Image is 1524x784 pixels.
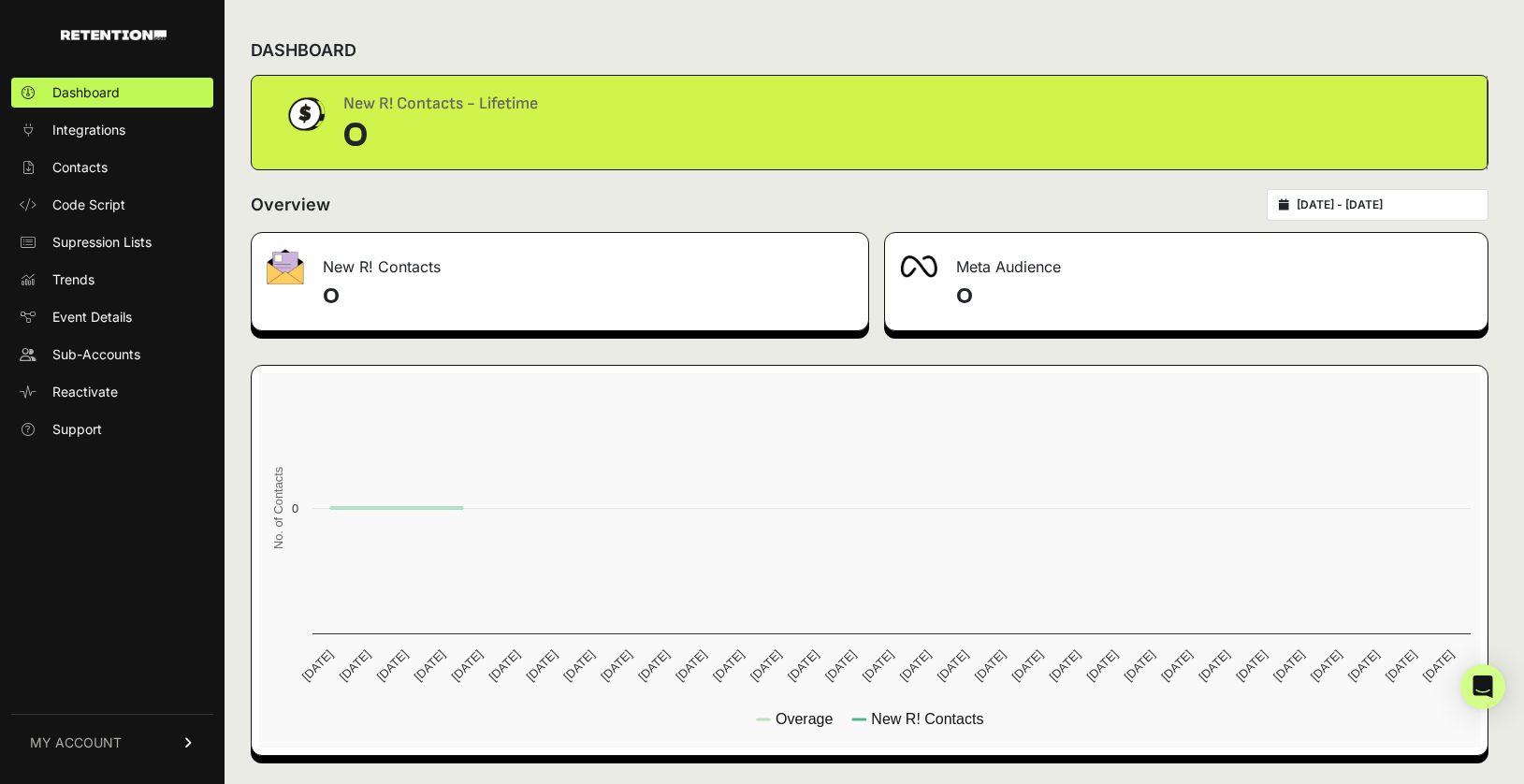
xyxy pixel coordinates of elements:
a: Integrations [11,115,213,145]
text: [DATE] [785,647,821,684]
text: [DATE] [822,647,859,684]
text: [DATE] [1121,647,1157,684]
a: MY ACCOUNT [11,714,213,771]
a: Dashboard [11,78,213,108]
text: [DATE] [449,647,486,684]
text: [DATE] [972,647,1009,684]
text: [DATE] [486,647,522,684]
span: Contacts [52,158,108,177]
text: [DATE] [710,647,747,684]
span: Support [52,420,102,439]
text: [DATE] [897,647,934,684]
text: [DATE] [935,647,971,684]
h2: DASHBOARD [251,37,356,64]
text: [DATE] [1270,647,1307,684]
a: Event Details [11,302,213,332]
text: No. of Contacts [271,467,285,549]
text: [DATE] [1233,647,1270,684]
text: [DATE] [1009,647,1046,684]
span: Trends [52,270,94,289]
text: [DATE] [560,647,597,684]
text: [DATE] [1196,647,1232,684]
div: New R! Contacts [252,233,868,289]
h4: 0 [323,282,853,312]
text: [DATE] [747,647,784,684]
img: dollar-coin-05c43ed7efb7bc0c12610022525b4bbbb207c7efeef5aecc26f025e68dcafac9.png [282,91,328,138]
img: fa-meta-2f981b61bb99beabf952f7030308934f19ce035c18b003e963880cc3fabeebb7.png [900,255,937,278]
div: Open Intercom Messenger [1460,664,1505,709]
text: [DATE] [1047,647,1083,684]
img: fa-envelope-19ae18322b30453b285274b1b8af3d052b27d846a4fbe8435d1a52b978f639a2.png [267,249,304,284]
h2: Overview [251,192,330,218]
text: [DATE] [673,647,709,684]
a: Reactivate [11,377,213,407]
img: Retention.com [61,30,167,40]
text: [DATE] [1345,647,1382,684]
a: Support [11,414,213,444]
div: New R! Contacts - Lifetime [343,91,538,117]
text: [DATE] [299,647,336,684]
div: Meta Audience [885,233,1488,289]
a: Supression Lists [11,227,213,257]
text: [DATE] [598,647,634,684]
text: 0 [292,501,298,515]
text: [DATE] [1083,647,1120,684]
text: [DATE] [860,647,896,684]
text: [DATE] [523,647,559,684]
span: Reactivate [52,383,118,401]
text: [DATE] [337,647,373,684]
text: [DATE] [412,647,448,684]
text: [DATE] [1383,647,1419,684]
span: Supression Lists [52,233,152,252]
div: 0 [343,117,538,154]
span: Integrations [52,121,125,139]
text: Overage [776,711,833,727]
text: [DATE] [1158,647,1195,684]
text: [DATE] [1420,647,1457,684]
a: Code Script [11,190,213,220]
h4: 0 [956,282,1473,312]
span: MY ACCOUNT [30,733,122,752]
span: Dashboard [52,83,120,102]
a: Trends [11,265,213,295]
a: Sub-Accounts [11,340,213,370]
span: Sub-Accounts [52,345,140,364]
text: [DATE] [635,647,672,684]
text: New R! Contacts [871,711,983,727]
text: [DATE] [374,647,411,684]
span: Event Details [52,308,132,327]
a: Contacts [11,152,213,182]
text: [DATE] [1308,647,1344,684]
span: Code Script [52,196,125,214]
